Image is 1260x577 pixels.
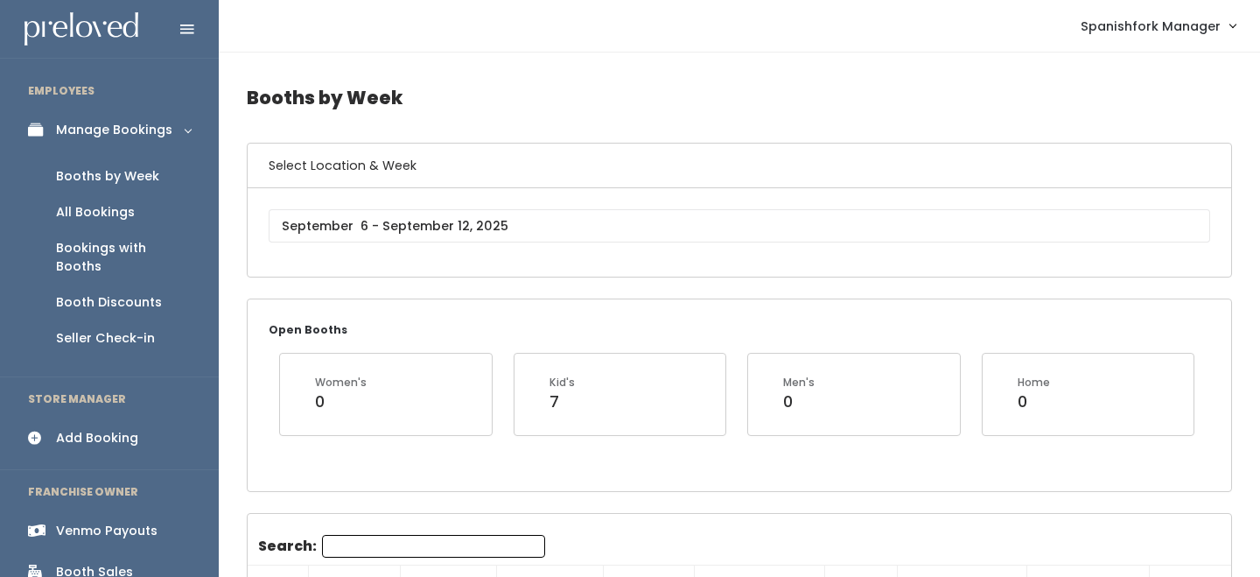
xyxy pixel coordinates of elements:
[56,167,159,186] div: Booths by Week
[315,375,367,391] div: Women's
[1081,17,1221,36] span: Spanishfork Manager
[24,12,138,46] img: preloved logo
[549,375,575,391] div: Kid's
[783,391,815,413] div: 0
[315,391,367,413] div: 0
[56,121,172,139] div: Manage Bookings
[56,203,135,222] div: All Bookings
[783,375,815,391] div: Men's
[269,209,1210,243] input: September 6 - September 12, 2025
[56,522,157,540] div: Venmo Payouts
[56,293,162,312] div: Booth Discounts
[322,535,545,558] input: Search:
[56,429,138,447] div: Add Booking
[1018,375,1050,391] div: Home
[56,239,191,276] div: Bookings with Booths
[56,329,155,348] div: Seller Check-in
[248,144,1231,188] h6: Select Location & Week
[549,391,575,413] div: 7
[269,322,347,337] small: Open Booths
[1063,7,1253,45] a: Spanishfork Manager
[247,74,1232,122] h4: Booths by Week
[258,535,545,558] label: Search:
[1018,391,1050,413] div: 0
